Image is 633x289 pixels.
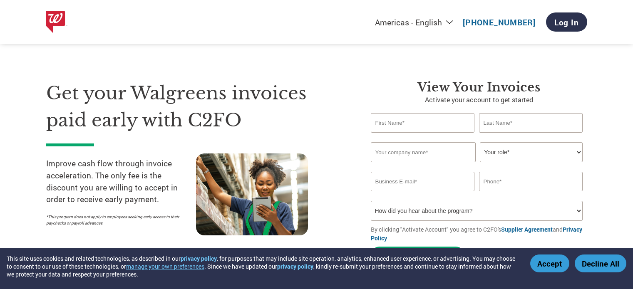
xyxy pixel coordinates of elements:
input: Your company name* [371,142,476,162]
div: Inavlid Phone Number [479,192,583,198]
div: Invalid last name or last name is too long [479,133,583,139]
input: Phone* [479,172,583,191]
img: supply chain worker [196,153,308,235]
p: *This program does not apply to employees seeking early access to their paychecks or payroll adva... [46,214,188,226]
p: Improve cash flow through invoice acceleration. The only fee is the discount you are willing to a... [46,158,196,205]
select: Title/Role [480,142,583,162]
p: Activate your account to get started [371,95,587,105]
input: Invalid Email format [371,172,475,191]
button: Activate Account [371,247,464,264]
div: This site uses cookies and related technologies, as described in our , for purposes that may incl... [7,254,518,278]
button: Accept [530,254,569,272]
a: [PHONE_NUMBER] [463,17,536,27]
h3: View Your Invoices [371,80,587,95]
img: Walgreens [46,11,68,34]
a: privacy policy [181,254,217,262]
div: Invalid first name or first name is too long [371,133,475,139]
a: Privacy Policy [371,225,582,242]
p: By clicking "Activate Account" you agree to C2FO's and [371,225,587,242]
a: privacy policy [277,262,313,270]
input: First Name* [371,113,475,133]
input: Last Name* [479,113,583,133]
a: Supplier Agreement [501,225,553,233]
button: Decline All [575,254,626,272]
div: Inavlid Email Address [371,192,475,198]
a: Log In [546,12,587,32]
button: manage your own preferences [126,262,204,270]
div: Invalid company name or company name is too long [371,163,583,168]
h1: Get your Walgreens invoices paid early with C2FO [46,80,346,133]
